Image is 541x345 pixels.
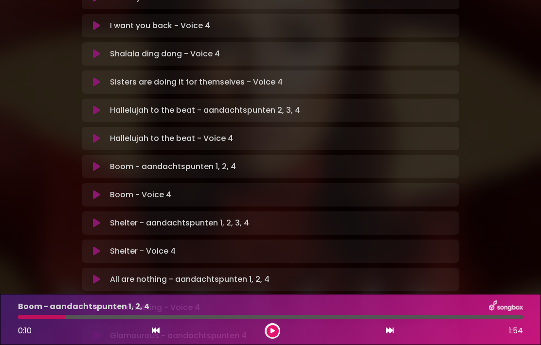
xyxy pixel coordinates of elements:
[110,217,249,229] p: Shelter - aandachtspunten 1, 2, 3, 4
[110,274,270,285] p: All are nothing - aandachtspunten 1, 2, 4
[18,325,32,336] span: 0:10
[110,48,220,60] p: Shalala ding dong - Voice 4
[489,300,523,313] img: songbox-logo-white.png
[110,245,176,257] p: Shelter - Voice 4
[110,189,171,201] p: Boom - Voice 4
[110,20,210,32] p: I want you back - Voice 4
[18,301,149,312] p: Boom - aandachtspunten 1, 2, 4
[509,325,523,337] span: 1:54
[110,133,233,144] p: Hallelujah to the beat - Voice 4
[110,76,283,88] p: Sisters are doing it for themselves - Voice 4
[110,161,236,172] p: Boom - aandachtspunten 1, 2, 4
[110,104,300,116] p: Hallelujah to the beat - aandachtspunten 2, 3, 4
